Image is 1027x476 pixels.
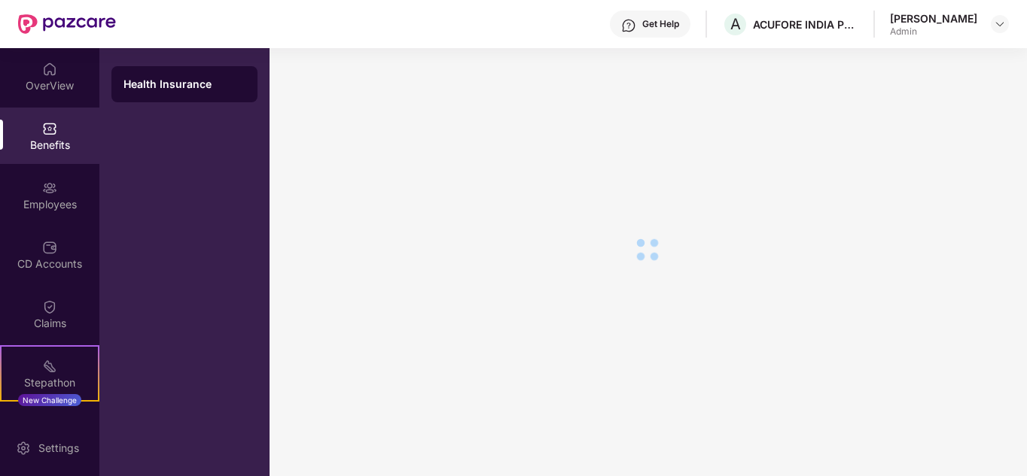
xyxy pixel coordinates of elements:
[34,441,84,456] div: Settings
[42,240,57,255] img: svg+xml;base64,PHN2ZyBpZD0iQ0RfQWNjb3VudHMiIGRhdGEtbmFtZT0iQ0QgQWNjb3VudHMiIHhtbG5zPSJodHRwOi8vd3...
[621,18,636,33] img: svg+xml;base64,PHN2ZyBpZD0iSGVscC0zMngzMiIgeG1sbnM9Imh0dHA6Ly93d3cudzMub3JnLzIwMDAvc3ZnIiB3aWR0aD...
[890,26,977,38] div: Admin
[753,17,858,32] div: ACUFORE INDIA PRIVATE LIMITED
[18,394,81,406] div: New Challenge
[890,11,977,26] div: [PERSON_NAME]
[2,375,98,390] div: Stepathon
[42,62,57,77] img: svg+xml;base64,PHN2ZyBpZD0iSG9tZSIgeG1sbnM9Imh0dHA6Ly93d3cudzMub3JnLzIwMDAvc3ZnIiB3aWR0aD0iMjAiIG...
[42,299,57,314] img: svg+xml;base64,PHN2ZyBpZD0iQ2xhaW0iIHhtbG5zPSJodHRwOi8vd3d3LnczLm9yZy8yMDAwL3N2ZyIgd2lkdGg9IjIwIi...
[42,121,57,136] img: svg+xml;base64,PHN2ZyBpZD0iQmVuZWZpdHMiIHhtbG5zPSJodHRwOi8vd3d3LnczLm9yZy8yMDAwL3N2ZyIgd2lkdGg9Ij...
[16,441,31,456] img: svg+xml;base64,PHN2ZyBpZD0iU2V0dGluZy0yMHgyMCIgeG1sbnM9Imh0dHA6Ly93d3cudzMub3JnLzIwMDAvc3ZnIiB3aW...
[994,18,1006,30] img: svg+xml;base64,PHN2ZyBpZD0iRHJvcGRvd24tMzJ4MzIiIHhtbG5zPSJodHRwOi8vd3d3LnczLm9yZy8yMDAwL3N2ZyIgd2...
[18,14,116,34] img: New Pazcare Logo
[123,77,245,92] div: Health Insurance
[730,15,741,33] span: A
[42,418,57,433] img: svg+xml;base64,PHN2ZyBpZD0iRW5kb3JzZW1lbnRzIiB4bWxucz0iaHR0cDovL3d3dy53My5vcmcvMjAwMC9zdmciIHdpZH...
[42,180,57,196] img: svg+xml;base64,PHN2ZyBpZD0iRW1wbG95ZWVzIiB4bWxucz0iaHR0cDovL3d3dy53My5vcmcvMjAwMC9zdmciIHdpZHRoPS...
[642,18,679,30] div: Get Help
[42,359,57,374] img: svg+xml;base64,PHN2ZyB4bWxucz0iaHR0cDovL3d3dy53My5vcmcvMjAwMC9zdmciIHdpZHRoPSIyMSIgaGVpZ2h0PSIyMC...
